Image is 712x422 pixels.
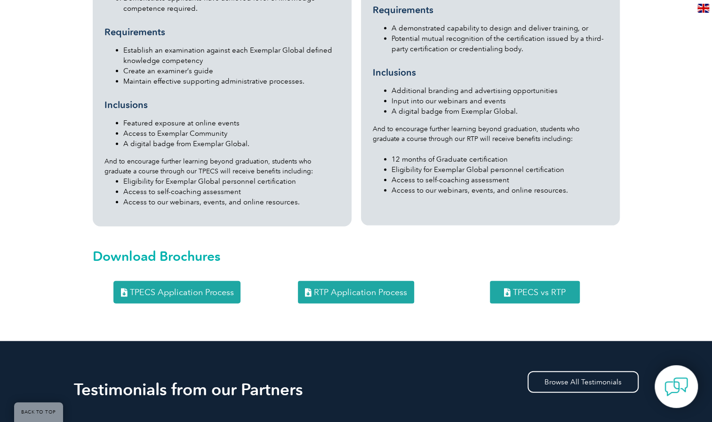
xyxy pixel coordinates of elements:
[373,4,608,16] h3: Requirements
[123,187,340,197] li: Access to self-coaching assessment
[104,26,340,38] h3: Requirements
[123,128,340,139] li: Access to Exemplar Community
[528,371,639,393] a: Browse All Testimonials
[392,96,608,106] li: Input into our webinars and events
[697,4,709,13] img: en
[93,249,620,264] h2: Download Brochures
[104,99,340,111] h3: Inclusions
[123,176,340,187] li: Eligibility for Exemplar Global personnel certification
[123,118,340,128] li: Featured exposure at online events
[123,139,340,149] li: A digital badge from Exemplar Global.
[392,23,608,33] li: A demonstrated capability to design and deliver training, or
[123,76,340,86] li: Maintain effective supporting administrative processes.
[392,86,608,96] li: Additional branding and advertising opportunities
[314,288,407,297] span: RTP Application Process
[113,281,240,304] a: TPECS Application Process
[129,288,233,297] span: TPECS Application Process
[123,45,340,66] li: Establish an examination against each Exemplar Global defined knowledge competency
[392,154,608,164] li: 12 months of Graduate certification
[392,175,608,185] li: Access to self-coaching assessment
[74,382,639,397] h2: Testimonials from our Partners
[298,281,414,304] a: RTP Application Process
[123,66,340,76] li: Create an examiner’s guide
[490,281,580,304] a: TPECS vs RTP
[513,288,566,297] span: TPECS vs RTP
[392,185,608,195] li: Access to our webinars, events, and online resources.
[392,164,608,175] li: Eligibility for Exemplar Global personnel certification
[123,197,340,207] li: Access to our webinars, events, and online resources.
[392,33,608,54] li: Potential mutual recognition of the certification issued by a third-party certification or creden...
[392,106,608,117] li: A digital badge from Exemplar Global.
[664,375,688,399] img: contact-chat.png
[373,67,608,78] h3: Inclusions
[14,402,63,422] a: BACK TO TOP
